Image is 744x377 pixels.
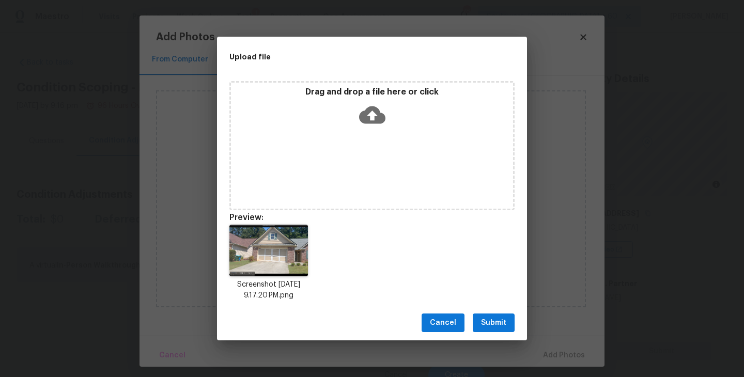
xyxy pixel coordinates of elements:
[229,51,468,62] h2: Upload file
[430,317,456,329] span: Cancel
[229,279,308,301] p: Screenshot [DATE] 9.17.20 PM.png
[229,225,308,276] img: BRcWdfUsVfc0AAAAAElFTkSuQmCC
[473,313,515,333] button: Submit
[422,313,464,333] button: Cancel
[481,317,506,329] span: Submit
[231,87,513,98] p: Drag and drop a file here or click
